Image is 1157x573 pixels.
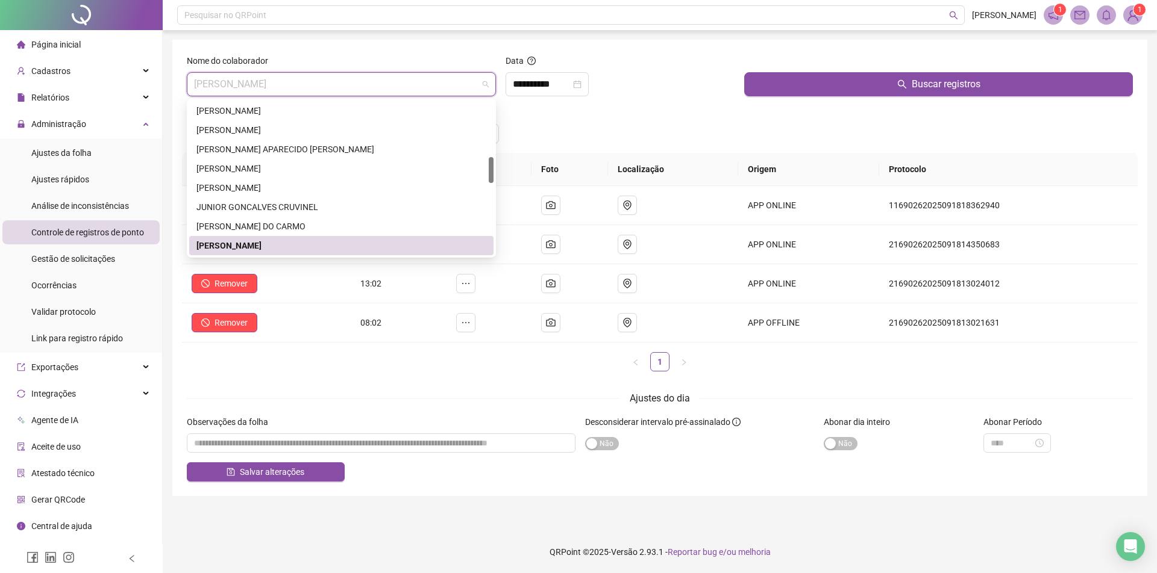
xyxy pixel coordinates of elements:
td: 21690262025091814350683 [879,225,1138,264]
th: Origem [738,153,879,186]
img: 53634 [1124,6,1142,24]
span: ellipsis [461,318,471,327]
span: Cadastros [31,66,71,76]
span: left [128,554,136,563]
li: Página anterior [626,352,645,371]
span: 1 [1058,5,1062,14]
span: left [632,359,639,366]
div: JORDHANNE RODRIGUES DOS SANTOS [189,178,494,197]
div: KAUA FERNANDES DO CARMO [189,217,494,236]
div: JUNIOR GONCALVES CRUVINEL [196,200,486,214]
span: Validar protocolo [31,307,96,317]
span: right [680,359,688,366]
span: Ajustes do dia [630,392,690,404]
li: Próxima página [674,352,694,371]
th: Localização [608,153,738,186]
label: Nome do colaborador [187,54,276,67]
span: Remover [215,277,248,290]
span: environment [622,279,632,288]
td: APP ONLINE [738,225,879,264]
span: instagram [63,551,75,563]
span: Link para registro rápido [31,333,123,343]
span: Ajustes rápidos [31,175,89,184]
li: 1 [650,352,669,371]
span: [PERSON_NAME] [972,8,1036,22]
div: JUNIOR GONCALVES CRUVINEL [189,197,494,217]
span: export [17,363,25,371]
td: APP ONLINE [738,186,879,225]
span: mail [1074,10,1085,20]
span: LILIANE FERREIRA DE JESUS [194,73,489,96]
span: Gestão de solicitações [31,254,115,264]
span: question-circle [527,57,536,65]
span: environment [622,200,632,210]
span: 08:02 [360,318,381,327]
td: APP ONLINE [738,264,879,303]
span: camera [546,200,556,210]
td: 21690262025091813024012 [879,264,1138,303]
span: save [227,468,235,476]
button: Buscar registros [744,72,1133,96]
div: JOAO MARIO DO NASCIMENTO [189,120,494,140]
span: Aceite de uso [31,442,81,451]
span: Ocorrências [31,280,77,290]
button: Remover [192,274,257,293]
div: [PERSON_NAME] [196,162,486,175]
span: qrcode [17,495,25,504]
button: Salvar alterações [187,462,345,482]
span: Salvar alterações [240,465,304,479]
div: [PERSON_NAME] [196,123,486,137]
span: Versão [611,547,638,557]
div: LILIANE FERREIRA DE JESUS [189,236,494,255]
span: Relatórios [31,93,69,102]
span: camera [546,318,556,327]
span: Buscar registros [912,77,980,91]
span: user-add [17,67,25,75]
span: environment [622,318,632,327]
div: [PERSON_NAME] [196,181,486,194]
button: Remover [192,313,257,332]
span: Análise de inconsistências [31,201,129,211]
div: JOAO PAULO APARECIDO ALVES GONCALVES [189,140,494,159]
label: Abonar Período [983,415,1050,429]
span: Remover [215,316,248,329]
span: Administração [31,119,86,129]
div: [PERSON_NAME] [196,104,486,117]
span: camera [546,240,556,249]
span: audit [17,442,25,451]
td: 11690262025091818362940 [879,186,1138,225]
div: [PERSON_NAME] [196,239,486,252]
span: stop [201,318,210,327]
span: info-circle [17,522,25,530]
span: Exportações [31,362,78,372]
span: Reportar bug e/ou melhoria [668,547,771,557]
span: search [949,11,958,20]
span: Central de ajuda [31,521,92,531]
label: Observações da folha [187,415,276,429]
div: [PERSON_NAME] DO CARMO [196,220,486,233]
sup: Atualize o seu contato no menu Meus Dados [1133,4,1146,16]
th: Foto [531,153,608,186]
span: 1 [1138,5,1142,14]
span: ellipsis [461,279,471,288]
sup: 1 [1054,4,1066,16]
span: linkedin [45,551,57,563]
span: stop [201,279,210,288]
div: JANAINA MARCELINA DANIEL DO NASCIMENTO [189,101,494,120]
span: camera [546,279,556,288]
th: Protocolo [879,153,1138,186]
span: 13:02 [360,279,381,288]
span: info-circle [732,418,741,426]
span: file [17,93,25,102]
td: 21690262025091813021631 [879,303,1138,342]
div: JOAO VITOR FERREIRA DE JESUS [189,159,494,178]
label: Abonar dia inteiro [824,415,898,429]
span: Gerar QRCode [31,495,85,504]
div: [PERSON_NAME] APARECIDO [PERSON_NAME] [196,143,486,156]
span: facebook [27,551,39,563]
button: left [626,352,645,371]
span: Controle de registros de ponto [31,228,144,237]
span: Ajustes da folha [31,148,92,158]
span: notification [1048,10,1059,20]
span: home [17,40,25,49]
